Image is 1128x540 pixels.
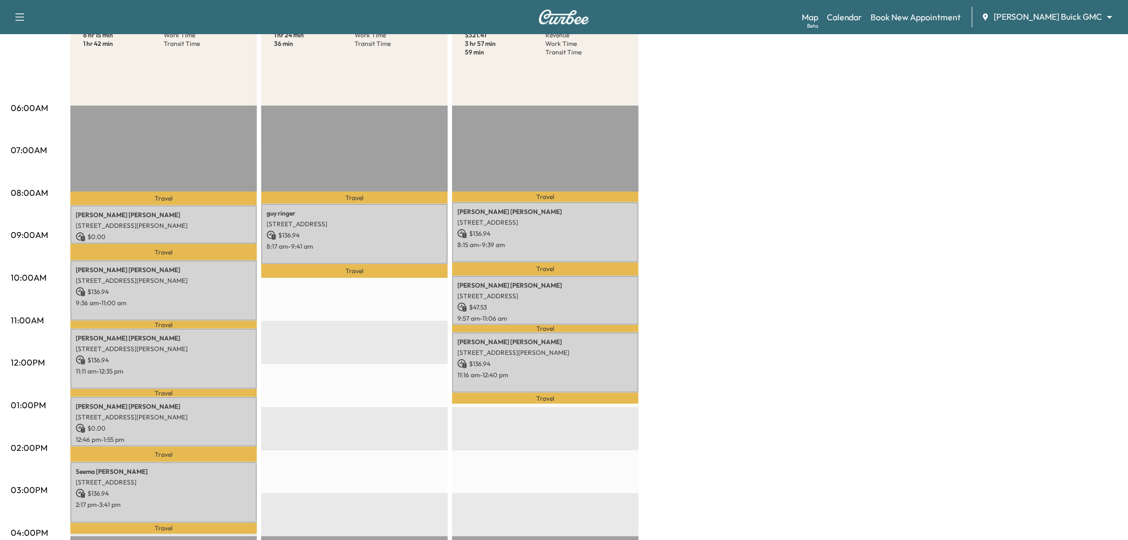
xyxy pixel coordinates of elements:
[11,228,48,241] p: 09:00AM
[83,31,164,39] p: 6 hr 15 min
[267,220,442,228] p: [STREET_ADDRESS]
[807,22,818,30] div: Beta
[457,281,633,290] p: [PERSON_NAME] [PERSON_NAME]
[76,221,252,230] p: [STREET_ADDRESS][PERSON_NAME]
[70,192,257,205] p: Travel
[452,192,639,202] p: Travel
[457,371,633,379] p: 11:16 am - 12:40 pm
[70,389,257,397] p: Travel
[76,478,252,487] p: [STREET_ADDRESS]
[164,39,244,48] p: Transit Time
[11,526,48,539] p: 04:00PM
[827,11,863,23] a: Calendar
[354,31,435,39] p: Work Time
[70,523,257,535] p: Travel
[70,321,257,329] p: Travel
[11,186,48,199] p: 08:00AM
[76,355,252,365] p: $ 136.94
[457,359,633,369] p: $ 136.94
[76,501,252,509] p: 2:17 pm - 3:41 pm
[267,231,442,240] p: $ 136.94
[545,48,626,57] p: Transit Time
[457,303,633,312] p: $ 47.53
[70,244,257,260] p: Travel
[994,11,1102,23] span: [PERSON_NAME] Buick GMC
[70,447,257,463] p: Travel
[11,441,47,454] p: 02:00PM
[452,263,639,275] p: Travel
[164,31,244,39] p: Work Time
[11,399,46,411] p: 01:00PM
[457,208,633,216] p: [PERSON_NAME] [PERSON_NAME]
[465,31,545,39] p: $ 321.41
[76,435,252,444] p: 12:46 pm - 1:55 pm
[11,356,45,369] p: 12:00PM
[76,299,252,307] p: 9:36 am - 11:00 am
[545,31,626,39] p: Revenue
[76,467,252,476] p: Seema [PERSON_NAME]
[76,266,252,274] p: [PERSON_NAME] [PERSON_NAME]
[457,348,633,357] p: [STREET_ADDRESS][PERSON_NAME]
[274,39,354,48] p: 36 min
[11,144,47,156] p: 07:00AM
[267,242,442,251] p: 8:17 am - 9:41 am
[274,31,354,39] p: 1 hr 24 min
[457,314,633,323] p: 9:57 am - 11:06 am
[545,39,626,48] p: Work Time
[452,393,639,404] p: Travel
[354,39,435,48] p: Transit Time
[452,325,639,332] p: Travel
[802,11,818,23] a: MapBeta
[261,192,448,204] p: Travel
[465,39,545,48] p: 3 hr 57 min
[457,229,633,239] p: $ 136.94
[457,292,633,300] p: [STREET_ADDRESS]
[76,211,252,219] p: [PERSON_NAME] [PERSON_NAME]
[465,48,545,57] p: 59 min
[76,276,252,285] p: [STREET_ADDRESS][PERSON_NAME]
[457,241,633,249] p: 8:15 am - 9:39 am
[76,402,252,411] p: [PERSON_NAME] [PERSON_NAME]
[76,345,252,353] p: [STREET_ADDRESS][PERSON_NAME]
[76,334,252,343] p: [PERSON_NAME] [PERSON_NAME]
[261,264,448,278] p: Travel
[11,483,47,496] p: 03:00PM
[11,314,44,327] p: 11:00AM
[76,489,252,498] p: $ 136.94
[76,413,252,422] p: [STREET_ADDRESS][PERSON_NAME]
[457,338,633,346] p: [PERSON_NAME] [PERSON_NAME]
[76,287,252,297] p: $ 136.94
[76,424,252,433] p: $ 0.00
[83,39,164,48] p: 1 hr 42 min
[11,271,46,284] p: 10:00AM
[267,209,442,218] p: guy ringer
[11,101,48,114] p: 06:00AM
[76,367,252,376] p: 11:11 am - 12:35 pm
[871,11,961,23] a: Book New Appointment
[457,218,633,227] p: [STREET_ADDRESS]
[538,10,590,25] img: Curbee Logo
[76,232,252,242] p: $ 0.00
